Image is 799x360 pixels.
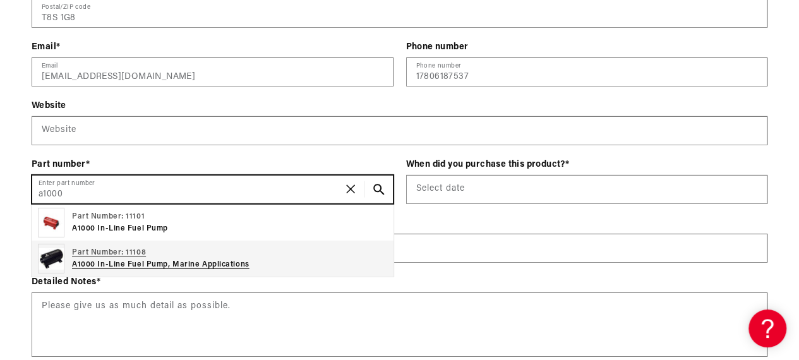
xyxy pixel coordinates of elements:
[38,208,64,237] img: A1000 In-Line Fuel Pump
[72,259,249,271] p: A1000 In-Line Fuel Pump, Marine Applications
[32,58,393,86] input: Email
[32,40,393,54] div: Email
[406,40,768,54] div: Phone number
[32,275,767,289] div: Detailed Notes
[72,247,249,259] p: Part Number: 11108
[407,176,767,203] input: Select date
[365,176,393,203] button: Search Part #, Category or Keyword
[407,58,767,86] input: Phone number
[406,158,768,171] div: When did you purchase this product?
[38,244,64,273] img: A1000 In-Line Fuel Pump, Marine Applications
[32,217,767,230] div: Where did you buy this product?
[32,99,767,112] div: Website
[32,117,767,145] input: Website
[72,223,168,235] p: A1000 In-Line Fuel Pump
[32,176,393,203] input: Enter part number
[337,176,365,203] button: Translation missing: en.general.search.reset
[72,211,168,223] p: Part Number: 11101
[32,158,393,171] div: Part number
